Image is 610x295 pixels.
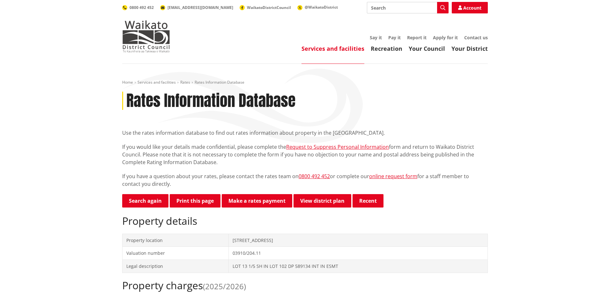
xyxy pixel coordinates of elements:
td: Legal description [123,260,229,273]
a: View district plan [294,194,351,208]
a: Contact us [464,34,488,41]
a: Say it [370,34,382,41]
a: 0800 492 452 [122,5,154,10]
span: @WaikatoDistrict [305,4,338,10]
a: @WaikatoDistrict [297,4,338,10]
td: [STREET_ADDRESS] [229,234,488,247]
a: Apply for it [433,34,458,41]
td: Valuation number [123,247,229,260]
a: Report it [407,34,427,41]
a: WaikatoDistrictCouncil [240,5,291,10]
p: If you would like your details made confidential, please complete the form and return to Waikato ... [122,143,488,166]
a: Request to Suppress Personal Information [286,143,389,150]
a: Recreation [371,45,402,52]
a: Your District [451,45,488,52]
a: Pay it [388,34,401,41]
button: Print this page [170,194,220,208]
p: If you have a question about your rates, please contact the rates team on or complete our for a s... [122,172,488,188]
td: LOT 13 1/5 SH IN LOT 102 DP 589134 INT IN ESMT [229,260,488,273]
a: Account [452,2,488,13]
span: Rates Information Database [195,79,244,85]
td: Property location [123,234,229,247]
a: [EMAIL_ADDRESS][DOMAIN_NAME] [160,5,233,10]
a: 0800 492 452 [299,173,330,180]
a: Home [122,79,133,85]
img: Waikato District Council - Te Kaunihera aa Takiwaa o Waikato [122,20,170,52]
span: (2025/2026) [203,281,246,291]
a: Your Council [409,45,445,52]
span: WaikatoDistrictCouncil [247,5,291,10]
h1: Rates Information Database [126,92,295,110]
a: Services and facilities [138,79,176,85]
h2: Property details [122,215,488,227]
button: Recent [353,194,383,208]
span: 0800 492 452 [130,5,154,10]
a: Search again [122,194,168,208]
span: [EMAIL_ADDRESS][DOMAIN_NAME] [167,5,233,10]
a: Services and facilities [301,45,364,52]
input: Search input [367,2,449,13]
a: Make a rates payment [222,194,292,208]
td: 03910/204.11 [229,247,488,260]
a: Rates [180,79,190,85]
p: Use the rates information database to find out rates information about property in the [GEOGRAPHI... [122,129,488,137]
h2: Property charges [122,279,488,291]
a: online request form [369,173,417,180]
nav: breadcrumb [122,80,488,85]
